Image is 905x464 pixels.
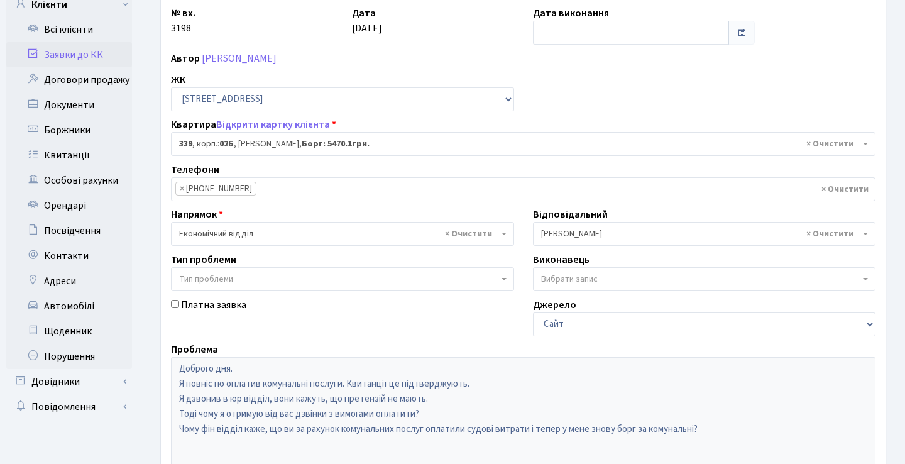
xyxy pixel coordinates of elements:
[6,243,132,268] a: Контакти
[806,138,853,150] span: Видалити всі елементи
[171,222,514,246] span: Економічний відділ
[343,6,524,45] div: [DATE]
[533,222,876,246] span: Корчун І.С.
[6,193,132,218] a: Орендарі
[171,132,875,156] span: <b>339</b>, корп.: <b>02Б</b>, Лисий Сергій Віталійович, <b>Борг: 5470.1грн.</b>
[6,319,132,344] a: Щоденник
[821,183,869,196] span: Видалити всі елементи
[180,182,184,195] span: ×
[6,118,132,143] a: Боржники
[179,228,498,240] span: Економічний відділ
[302,138,370,150] b: Борг: 5470.1грн.
[533,252,590,267] label: Виконавець
[6,92,132,118] a: Документи
[171,162,219,177] label: Телефони
[806,228,853,240] span: Видалити всі елементи
[6,394,132,419] a: Повідомлення
[171,117,336,132] label: Квартира
[533,297,576,312] label: Джерело
[6,344,132,369] a: Порушення
[202,52,277,65] a: [PERSON_NAME]
[6,369,132,394] a: Довідники
[179,273,233,285] span: Тип проблеми
[171,252,236,267] label: Тип проблеми
[219,138,234,150] b: 02Б
[541,273,598,285] span: Вибрати запис
[6,218,132,243] a: Посвідчення
[171,6,195,21] label: № вх.
[171,207,223,222] label: Напрямок
[533,6,609,21] label: Дата виконання
[216,118,330,131] a: Відкрити картку клієнта
[175,182,256,196] li: +380971219685
[533,207,608,222] label: Відповідальний
[6,17,132,42] a: Всі клієнти
[171,51,200,66] label: Автор
[179,138,860,150] span: <b>339</b>, корп.: <b>02Б</b>, Лисий Сергій Віталійович, <b>Борг: 5470.1грн.</b>
[6,42,132,67] a: Заявки до КК
[541,228,860,240] span: Корчун І.С.
[6,168,132,193] a: Особові рахунки
[181,297,246,312] label: Платна заявка
[6,67,132,92] a: Договори продажу
[6,143,132,168] a: Квитанції
[171,72,185,87] label: ЖК
[6,294,132,319] a: Автомобілі
[352,6,376,21] label: Дата
[179,138,192,150] b: 339
[445,228,492,240] span: Видалити всі елементи
[6,268,132,294] a: Адреси
[162,6,343,45] div: 3198
[171,342,218,357] label: Проблема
